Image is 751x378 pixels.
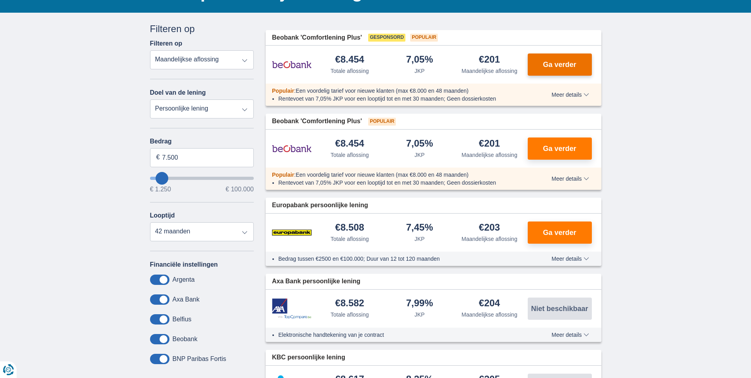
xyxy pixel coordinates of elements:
div: Totale aflossing [331,235,369,243]
div: Maandelijkse aflossing [462,311,517,319]
div: 7,45% [406,223,433,233]
span: Populair [368,118,396,126]
div: Totale aflossing [331,311,369,319]
span: Meer details [551,92,589,97]
div: €8.454 [335,139,364,149]
div: 7,99% [406,298,433,309]
span: Populair [272,172,294,178]
div: JKP [414,151,425,159]
span: Populair [272,88,294,94]
span: Populair [410,34,438,42]
span: Europabank persoonlijke lening [272,201,368,210]
label: Doel van de lening [150,89,206,96]
button: Ga verder [528,53,592,76]
button: Meer details [546,256,595,262]
div: €204 [479,298,500,309]
label: Belfius [173,316,192,323]
button: Meer details [546,92,595,98]
div: Maandelijkse aflossing [462,151,517,159]
li: Rentevoet van 7,05% JKP voor een looptijd tot en met 30 maanden; Geen dossierkosten [278,95,523,103]
span: Beobank 'Comfortlening Plus' [272,33,362,42]
span: Een voordelig tarief voor nieuwe klanten (max €8.000 en 48 maanden) [296,88,469,94]
div: JKP [414,311,425,319]
div: €203 [479,223,500,233]
button: Ga verder [528,221,592,244]
button: Meer details [546,332,595,338]
label: Argenta [173,276,195,283]
div: €8.508 [335,223,364,233]
label: Axa Bank [173,296,200,303]
div: Filteren op [150,22,254,36]
input: wantToBorrow [150,177,254,180]
div: JKP [414,67,425,75]
div: : [266,87,529,95]
li: Bedrag tussen €2500 en €100.000; Duur van 12 tot 120 maanden [278,255,523,263]
div: Totale aflossing [331,67,369,75]
button: Niet beschikbaar [528,298,592,320]
div: JKP [414,235,425,243]
label: BNP Paribas Fortis [173,355,226,363]
div: €201 [479,139,500,149]
span: € 100.000 [226,186,254,193]
span: Niet beschikbaar [531,305,588,312]
li: Rentevoet van 7,05% JKP voor een looptijd tot en met 30 maanden; Geen dossierkosten [278,179,523,187]
span: Meer details [551,256,589,262]
label: Looptijd [150,212,175,219]
span: Een voordelig tarief voor nieuwe klanten (max €8.000 en 48 maanden) [296,172,469,178]
img: product.pl.alt Beobank [272,139,312,158]
label: Financiële instellingen [150,261,218,268]
img: product.pl.alt Axa Bank [272,298,312,319]
div: €201 [479,55,500,65]
label: Beobank [173,336,198,343]
div: 7,05% [406,55,433,65]
button: Ga verder [528,137,592,160]
div: : [266,171,529,179]
span: Ga verder [543,61,576,68]
li: Elektronische handtekening van je contract [278,331,523,339]
span: Ga verder [543,145,576,152]
div: Totale aflossing [331,151,369,159]
span: Meer details [551,332,589,338]
img: product.pl.alt Beobank [272,55,312,74]
span: Ga verder [543,229,576,236]
label: Bedrag [150,138,254,145]
div: Maandelijkse aflossing [462,235,517,243]
span: € [156,153,160,162]
div: 7,05% [406,139,433,149]
span: Gesponsord [368,34,405,42]
label: Filteren op [150,40,183,47]
span: KBC persoonlijke lening [272,353,345,362]
div: €8.582 [335,298,364,309]
span: Meer details [551,176,589,181]
button: Meer details [546,176,595,182]
div: €8.454 [335,55,364,65]
div: Maandelijkse aflossing [462,67,517,75]
span: Axa Bank persoonlijke lening [272,277,360,286]
span: € 1.250 [150,186,171,193]
span: Beobank 'Comfortlening Plus' [272,117,362,126]
img: product.pl.alt Europabank [272,223,312,242]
